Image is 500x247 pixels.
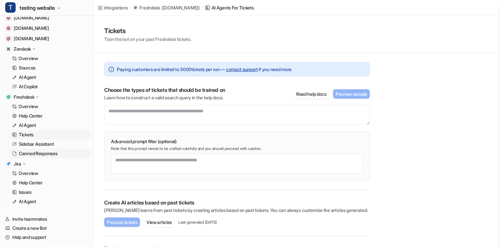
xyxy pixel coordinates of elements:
[104,94,225,101] p: Learn how to construct a valid search query in the help docs.
[98,4,128,11] a: Integrations
[19,122,36,129] p: AI Agent
[19,55,38,62] p: Overview
[14,25,49,31] span: [DOMAIN_NAME]
[9,140,91,149] a: Sidebar Assistant
[104,199,370,206] p: Create AI articles based on past tickets
[212,4,254,11] div: AI Agents for tickets
[9,149,91,158] a: Canned Responses
[19,150,58,157] p: Canned Responses
[19,113,43,119] p: Help Center
[19,179,43,186] p: Help Center
[3,13,91,22] a: nri3pl.com[DOMAIN_NAME]
[161,5,200,11] p: ( [DOMAIN_NAME] )
[14,161,21,167] p: Jira
[104,217,140,227] button: Process tickets
[205,4,254,11] a: AI Agents for tickets
[20,3,55,12] span: testing website
[9,82,91,91] a: AI Copilot
[133,5,200,11] a: Freshdesk([DOMAIN_NAME])
[9,130,91,139] a: Tickets
[294,89,329,99] button: Read help docs
[9,169,91,178] a: Overview
[3,34,91,43] a: www.cardekho.com[DOMAIN_NAME]
[9,178,91,187] a: Help Center
[19,131,34,138] p: Tickets
[9,63,91,72] a: Sources
[9,102,91,111] a: Overview
[19,198,36,205] p: AI Agent
[130,5,131,11] span: /
[3,24,91,33] a: careers-nri3pl.com[DOMAIN_NAME]
[104,26,191,36] h1: Tickets
[3,224,91,233] a: Create a new Bot
[14,94,34,100] p: Freshdesk
[7,16,10,20] img: nri3pl.com
[111,138,363,145] p: Advanced prompt filter (optional)
[144,217,174,227] button: View articles
[3,233,91,242] a: Help and support
[202,5,203,11] span: /
[5,2,16,13] span: T
[104,207,370,214] p: [PERSON_NAME] learns from past tickets by creating articles based on past tickets. You can always...
[7,47,10,51] img: Zendesk
[19,141,54,147] p: Sidebar Assistant
[7,95,10,99] img: Freshdesk
[7,37,10,41] img: www.cardekho.com
[19,170,38,177] p: Overview
[14,35,49,42] span: [DOMAIN_NAME]
[19,189,31,195] p: Issues
[9,197,91,206] a: AI Agent
[14,15,49,21] span: [DOMAIN_NAME]
[7,26,10,30] img: careers-nri3pl.com
[19,65,35,71] p: Sources
[333,89,370,99] button: Preview sample
[19,74,36,80] p: AI Agent
[111,146,363,151] p: Note that this prompt needs to be crafted carefully and you should proceed with caution.
[104,36,191,43] p: Train the bot on your past Freshdesk tickets.
[14,46,31,52] p: Zendesk
[9,54,91,63] a: Overview
[3,215,91,224] a: Invite teammates
[9,73,91,82] a: AI Agent
[9,121,91,130] a: AI Agent
[19,103,38,110] p: Overview
[9,188,91,197] a: Issues
[104,4,128,11] div: Integrations
[7,162,10,166] img: Jira
[139,5,160,11] p: Freshdesk
[178,220,217,225] p: Last generated [DATE]
[117,66,292,73] span: Paying customers are limited to 3000 tickets per run — if you need more
[226,67,258,72] a: contact support
[104,87,225,93] p: Choose the types of tickets that should be trained on
[9,111,91,120] a: Help Center
[19,83,38,90] p: AI Copilot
